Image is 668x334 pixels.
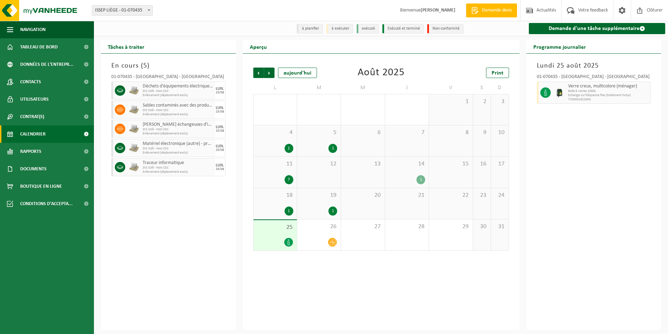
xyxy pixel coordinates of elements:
[432,160,469,168] span: 15
[568,93,649,98] span: Echange sur fréquence fixe (traitement inclus)
[568,84,649,89] span: Verre creux, multicolore (ménager)
[129,104,139,115] img: LP-PA-00000-WDN-11
[301,192,337,199] span: 19
[143,141,213,147] span: Matériel électronique (autre) - professionnel
[20,91,49,108] span: Utilisateurs
[20,125,46,143] span: Calendrier
[20,38,58,56] span: Tableau de bord
[143,166,213,170] span: DIS Colli - Hors CSC
[494,160,505,168] span: 17
[328,207,337,216] div: 1
[143,127,213,132] span: DIS Colli - Hors CSC
[477,129,487,137] span: 9
[526,40,593,53] h2: Programme journalier
[20,195,73,212] span: Conditions d'accepta...
[143,147,213,151] span: DIS Colli - Hors CSC
[257,224,293,231] span: 25
[554,87,565,98] img: CR-HR-1C-1000-PES-01
[20,108,44,125] span: Contrat(s)
[264,68,275,78] span: Suivant
[20,143,41,160] span: Rapports
[92,6,152,15] span: ISSEP LIÈGE - 01-070435
[477,223,487,231] span: 30
[216,110,224,114] div: 25/08
[143,112,213,117] span: Enlèvement (déplacement exclu)
[301,129,337,137] span: 5
[243,40,274,53] h2: Aperçu
[537,75,651,81] div: 01-070435 - [GEOGRAPHIC_DATA] - [GEOGRAPHIC_DATA]
[253,81,297,94] td: L
[278,68,317,78] div: aujourd'hui
[216,168,224,171] div: 25/08
[297,24,323,33] li: à planifier
[20,178,62,195] span: Boutique en ligne
[341,81,385,94] td: M
[143,84,213,89] span: Déchets d'équipements électriques et électroniques - produits blancs (ménagers)
[129,162,139,172] img: LP-PA-00000-WDN-11
[257,192,293,199] span: 18
[344,129,381,137] span: 6
[473,81,491,94] td: S
[344,160,381,168] span: 13
[480,7,514,14] span: Demande devis
[432,192,469,199] span: 22
[416,175,425,184] div: 1
[143,108,213,112] span: DIS Colli - Hors CSC
[253,68,264,78] span: Précédent
[432,223,469,231] span: 29
[216,125,224,129] div: LUN.
[357,24,379,33] li: exécuté
[92,5,153,16] span: ISSEP LIÈGE - 01-070435
[129,124,139,134] img: LP-PA-00000-WDN-11
[427,24,463,33] li: Non-conformité
[216,163,224,168] div: LUN.
[477,98,487,106] span: 2
[216,144,224,148] div: LUN.
[285,175,293,184] div: 7
[20,21,46,38] span: Navigation
[257,160,293,168] span: 11
[143,151,213,155] span: Enlèvement (déplacement exclu)
[20,56,73,73] span: Données de l'entrepr...
[477,160,487,168] span: 16
[297,81,341,94] td: M
[257,129,293,137] span: 4
[432,129,469,137] span: 8
[389,129,425,137] span: 7
[491,81,509,94] td: D
[344,192,381,199] span: 20
[216,129,224,133] div: 25/08
[20,160,47,178] span: Documents
[429,81,473,94] td: V
[494,192,505,199] span: 24
[477,192,487,199] span: 23
[537,61,651,71] h3: Lundi 25 août 2025
[129,143,139,153] img: LP-PA-00000-WDN-11
[389,160,425,168] span: 14
[568,89,649,93] span: Bulle à Verres 1000L
[20,73,41,91] span: Contacts
[432,98,469,106] span: 1
[494,98,505,106] span: 3
[285,144,293,153] div: 1
[143,160,213,166] span: Traceur informatique
[143,103,213,108] span: Sables contaminés avec des produits non dangereux
[143,122,213,127] span: [PERSON_NAME] échangeuses d'ions, non dangereux
[382,24,424,33] li: Exécuté et terminé
[358,68,405,78] div: Août 2025
[529,23,666,34] a: Demande d'une tâche supplémentaire
[285,207,293,216] div: 1
[143,170,213,174] span: Enlèvement (déplacement exclu)
[129,85,139,96] img: LP-PA-00000-WDN-11
[389,192,425,199] span: 21
[111,75,225,81] div: 01-070435 - [GEOGRAPHIC_DATA] - [GEOGRAPHIC_DATA]
[344,223,381,231] span: 27
[568,98,649,102] span: T250001622004
[216,91,224,94] div: 25/08
[466,3,517,17] a: Demande devis
[492,70,503,76] span: Print
[143,93,213,98] span: Enlèvement (déplacement exclu)
[143,132,213,136] span: Enlèvement (déplacement exclu)
[216,106,224,110] div: LUN.
[216,148,224,152] div: 25/08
